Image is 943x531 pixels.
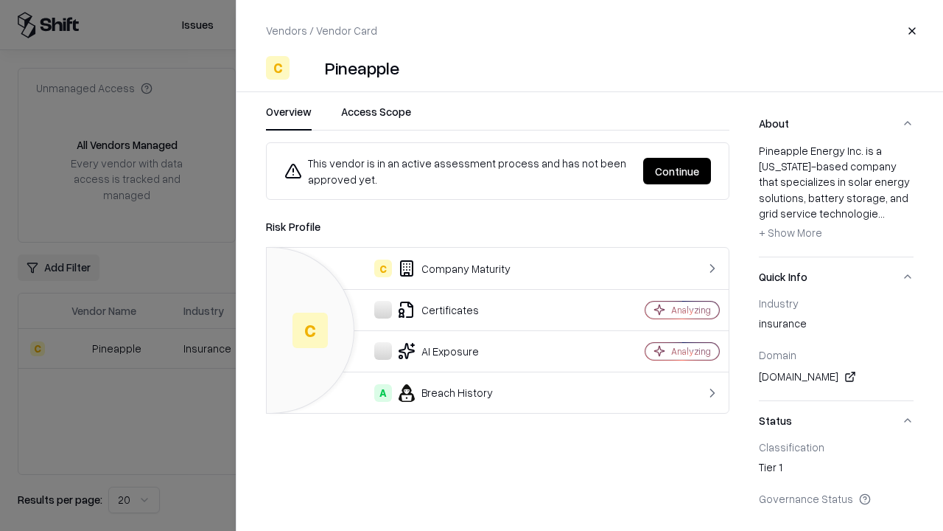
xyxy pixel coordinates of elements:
button: Continue [643,158,711,184]
div: insurance [759,316,914,336]
button: Quick Info [759,257,914,296]
button: Status [759,401,914,440]
div: Breach History [278,384,594,402]
button: Overview [266,104,312,131]
div: Quick Info [759,296,914,400]
div: C [266,56,290,80]
div: Governance Status [759,492,914,505]
div: [DOMAIN_NAME] [759,368,914,386]
div: Company Maturity [278,260,594,277]
span: ... [878,206,885,220]
div: Analyzing [671,345,711,358]
div: Domain [759,348,914,361]
img: Pineapple [295,56,319,80]
div: Risk Profile [266,218,729,235]
div: Pineapple Energy Inc. is a [US_STATE]-based company that specializes in solar energy solutions, b... [759,143,914,245]
button: + Show More [759,221,822,245]
button: Access Scope [341,104,411,131]
button: About [759,104,914,143]
div: A [374,384,392,402]
div: Industry [759,296,914,310]
div: Tier 1 [759,459,914,480]
div: AI Exposure [278,342,594,360]
span: + Show More [759,226,822,239]
div: Certificates [278,301,594,319]
div: Pineapple [325,56,399,80]
div: C [374,260,392,277]
div: Classification [759,440,914,454]
div: This vendor is in an active assessment process and has not been approved yet. [284,155,631,187]
p: Vendors / Vendor Card [266,23,377,38]
div: Analyzing [671,304,711,316]
div: C [292,313,328,348]
div: About [759,143,914,257]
